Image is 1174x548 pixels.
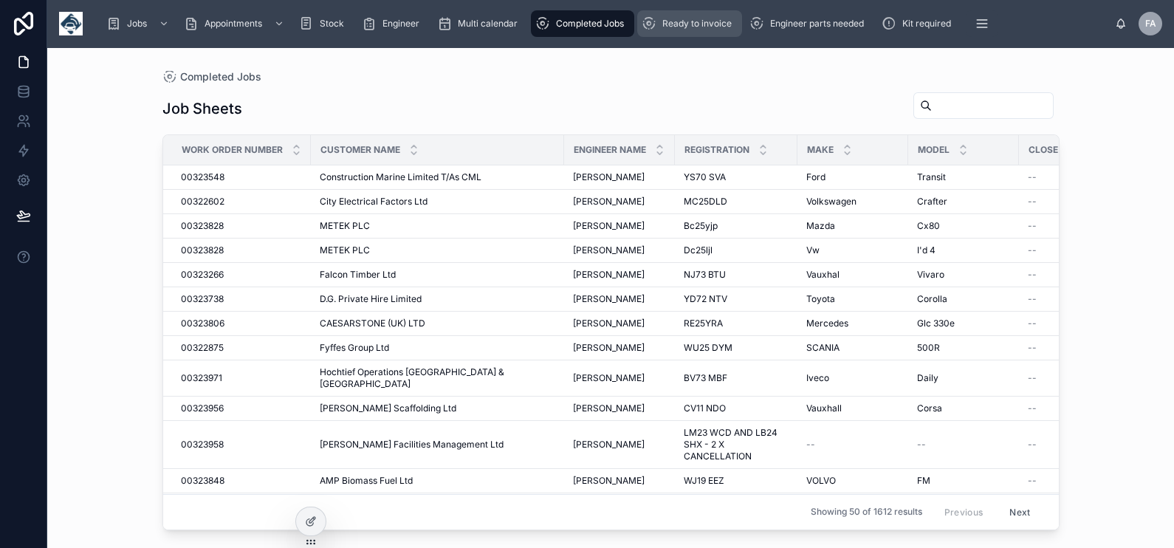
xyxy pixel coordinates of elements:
[181,196,302,208] a: 00322602
[458,18,518,30] span: Multi calendar
[1028,171,1037,183] span: --
[917,403,942,414] span: Corsa
[806,244,899,256] a: Vw
[917,372,938,384] span: Daily
[917,171,1010,183] a: Transit
[574,144,646,156] span: Engineer Name
[684,475,789,487] a: WJ19 EEZ
[684,372,789,384] a: BV73 MBF
[320,269,555,281] a: Falcon Timber Ltd
[573,196,645,208] span: [PERSON_NAME]
[806,220,899,232] a: Mazda
[181,475,302,487] a: 00323848
[1028,439,1136,451] a: --
[573,171,645,183] span: [PERSON_NAME]
[1029,144,1117,156] span: Close Down Team
[806,196,899,208] a: Volkswagen
[1028,220,1037,232] span: --
[181,318,224,329] span: 00323806
[1028,372,1136,384] a: --
[806,372,899,384] a: Iveco
[917,269,944,281] span: Vivaro
[684,244,789,256] a: Dc25ljl
[745,10,874,37] a: Engineer parts needed
[1028,196,1037,208] span: --
[806,171,899,183] a: Ford
[320,196,428,208] span: City Electrical Factors Ltd
[320,196,555,208] a: City Electrical Factors Ltd
[573,269,666,281] a: [PERSON_NAME]
[573,244,645,256] span: [PERSON_NAME]
[573,293,645,305] span: [PERSON_NAME]
[684,403,726,414] span: CV11 NDO
[917,342,1010,354] a: 500R
[573,372,645,384] span: [PERSON_NAME]
[320,475,555,487] a: AMP Biomass Fuel Ltd
[181,342,224,354] span: 00322875
[684,144,749,156] span: Registration
[181,196,224,208] span: 00322602
[917,171,946,183] span: Transit
[684,403,789,414] a: CV11 NDO
[181,171,302,183] a: 00323548
[95,7,1115,40] div: scrollable content
[806,293,899,305] a: Toyota
[1028,439,1037,451] span: --
[1028,244,1037,256] span: --
[806,475,836,487] span: VOLVO
[684,342,789,354] a: WU25 DYM
[573,403,666,414] a: [PERSON_NAME]
[320,366,555,390] a: Hochtief Operations [GEOGRAPHIC_DATA] & [GEOGRAPHIC_DATA]
[59,12,83,35] img: App logo
[320,144,400,156] span: Customer Name
[162,98,242,119] h1: Job Sheets
[320,18,344,30] span: Stock
[806,342,899,354] a: SCANIA
[806,439,815,451] span: --
[684,318,789,329] a: RE25YRA
[684,293,789,305] a: YD72 NTV
[181,220,224,232] span: 00323828
[181,342,302,354] a: 00322875
[181,439,224,451] span: 00323958
[573,244,666,256] a: [PERSON_NAME]
[877,10,961,37] a: Kit required
[573,220,666,232] a: [PERSON_NAME]
[806,220,835,232] span: Mazda
[320,220,370,232] span: METEK PLC
[684,427,789,462] a: LM23 WCD AND LB24 SHX - 2 X CANCELLATION
[320,171,555,183] a: Construction Marine Limited T/As CML
[181,372,222,384] span: 00323971
[1028,196,1136,208] a: --
[806,196,857,208] span: Volkswagen
[573,342,666,354] a: [PERSON_NAME]
[1028,269,1136,281] a: --
[806,293,835,305] span: Toyota
[181,293,224,305] span: 00323738
[382,18,419,30] span: Engineer
[1028,318,1037,329] span: --
[181,372,302,384] a: 00323971
[320,171,481,183] span: Construction Marine Limited T/As CML
[1028,342,1037,354] span: --
[1028,293,1037,305] span: --
[320,293,422,305] span: D.G. Private Hire Limited
[573,196,666,208] a: [PERSON_NAME]
[917,269,1010,281] a: Vivaro
[917,475,1010,487] a: FM
[573,439,666,451] a: [PERSON_NAME]
[573,372,666,384] a: [PERSON_NAME]
[684,372,727,384] span: BV73 MBF
[684,318,723,329] span: RE25YRA
[320,318,425,329] span: CAESARSTONE (UK) LTD
[1028,372,1037,384] span: --
[917,372,1010,384] a: Daily
[205,18,262,30] span: Appointments
[806,269,899,281] a: Vauxhal
[806,244,820,256] span: Vw
[573,342,645,354] span: [PERSON_NAME]
[1028,475,1037,487] span: --
[573,475,666,487] a: [PERSON_NAME]
[684,244,713,256] span: Dc25ljl
[917,196,1010,208] a: Crafter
